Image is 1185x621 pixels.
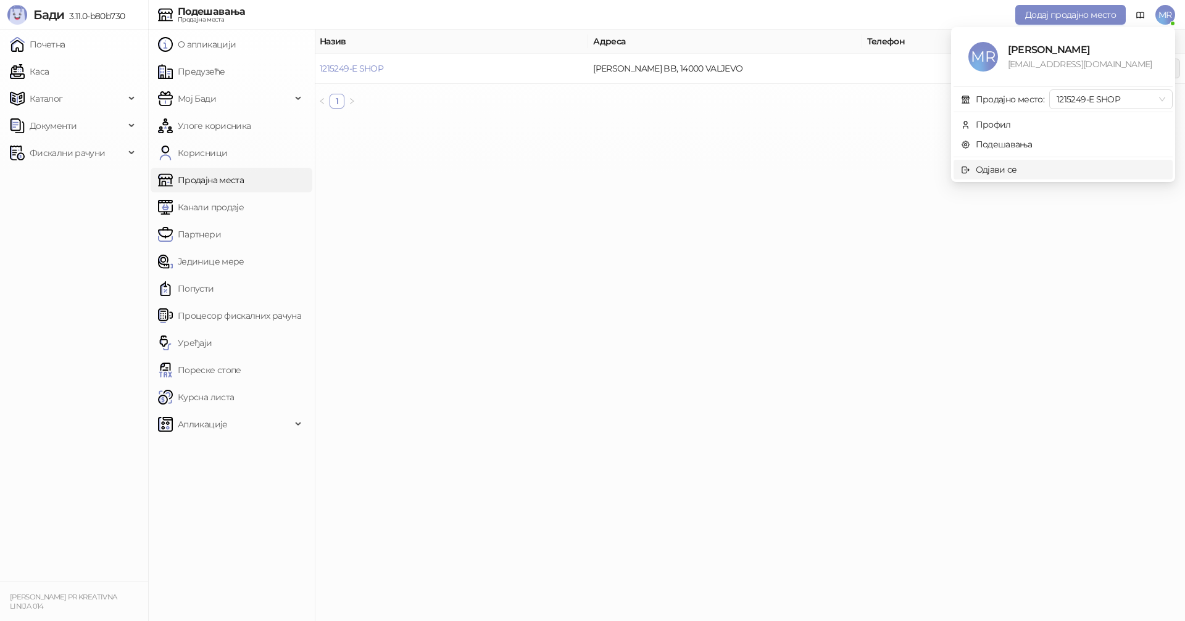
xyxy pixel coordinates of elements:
[7,5,27,25] img: Logo
[315,30,588,54] th: Назив
[158,32,236,57] a: О апликацији
[330,94,344,108] a: 1
[158,168,244,192] a: Продајна места
[862,30,1136,54] th: Телефон
[10,59,49,84] a: Каса
[315,94,330,109] button: left
[33,7,64,22] span: Бади
[64,10,125,22] span: 3.11.0-b80b730
[158,249,244,274] a: Јединице мере
[968,42,998,72] span: MR
[178,7,246,17] div: Подешавања
[1008,57,1158,71] div: [EMAIL_ADDRESS][DOMAIN_NAME]
[158,276,214,301] a: Попусти
[30,113,77,138] span: Документи
[158,59,225,84] a: Предузеће
[158,385,234,409] a: Курсна листа
[588,54,862,84] td: MIRKA OBRADOVIĆA BB, 14000 VALJEVO
[1025,9,1116,20] span: Додај продајно место
[10,32,65,57] a: Почетна
[318,97,326,105] span: left
[158,358,241,382] a: Пореске стопе
[30,86,63,111] span: Каталог
[330,94,344,109] li: 1
[158,222,221,247] a: Партнери
[158,113,251,138] a: Улоге корисника
[588,30,862,54] th: Адреса
[1015,5,1126,25] button: Додај продајно место
[10,593,117,611] small: [PERSON_NAME] PR KREATIVNA LINIJA 014
[1155,5,1175,25] span: MR
[320,63,383,74] a: 1215249-E SHOP
[976,93,1044,106] div: Продајно место:
[961,139,1033,150] a: Подешавања
[178,17,246,23] div: Продајна места
[348,97,355,105] span: right
[158,303,301,328] a: Процесор фискалних рачуна
[1057,90,1165,109] span: 1215249-E SHOP
[30,141,105,165] span: Фискални рачуни
[1131,5,1150,25] a: Документација
[1008,42,1158,57] div: [PERSON_NAME]
[344,94,359,109] li: Следећа страна
[158,195,244,220] a: Канали продаје
[315,94,330,109] li: Претходна страна
[976,163,1017,176] div: Одјави се
[344,94,359,109] button: right
[976,118,1011,131] div: Профил
[178,86,216,111] span: Мој Бади
[158,331,212,355] a: Уређаји
[158,141,227,165] a: Корисници
[178,412,228,437] span: Апликације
